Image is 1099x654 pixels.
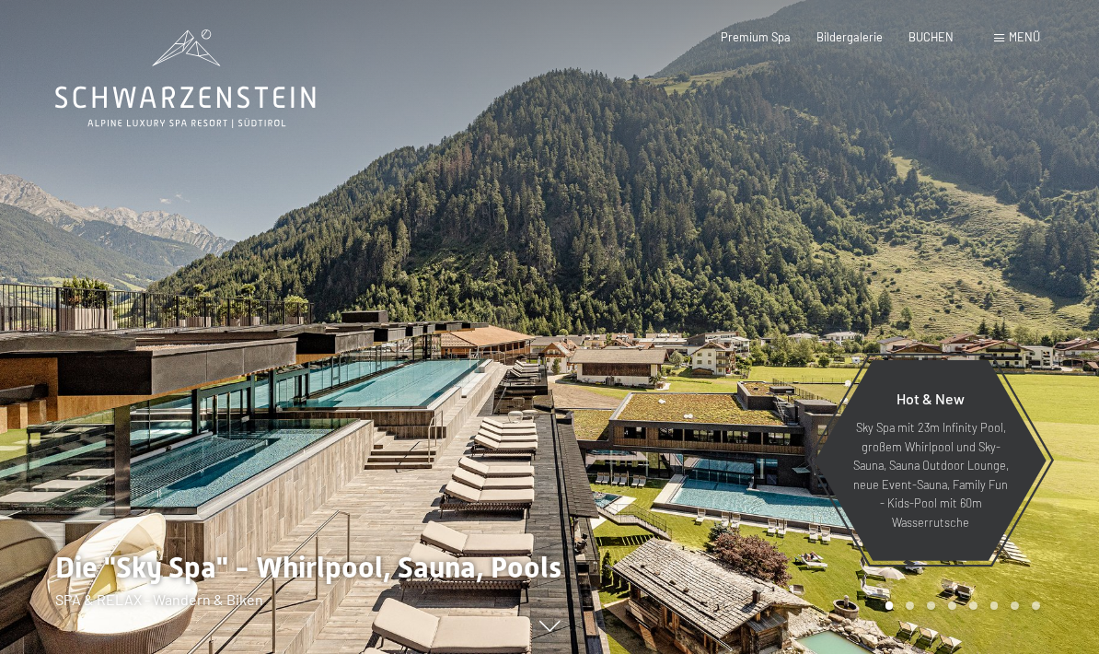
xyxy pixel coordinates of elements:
div: Carousel Page 7 [1011,601,1019,610]
a: Bildergalerie [816,29,883,44]
p: Sky Spa mit 23m Infinity Pool, großem Whirlpool und Sky-Sauna, Sauna Outdoor Lounge, neue Event-S... [850,418,1011,531]
div: Carousel Page 1 (Current Slide) [885,601,894,610]
div: Carousel Page 4 [948,601,956,610]
div: Carousel Page 6 [990,601,999,610]
span: Hot & New [897,390,965,407]
div: Carousel Page 5 [969,601,978,610]
a: Premium Spa [721,29,791,44]
div: Carousel Page 8 [1032,601,1040,610]
div: Carousel Page 2 [906,601,914,610]
span: Menü [1009,29,1040,44]
a: Hot & New Sky Spa mit 23m Infinity Pool, großem Whirlpool und Sky-Sauna, Sauna Outdoor Lounge, ne... [814,359,1047,562]
div: Carousel Page 3 [927,601,935,610]
a: BUCHEN [908,29,954,44]
div: Carousel Pagination [879,601,1040,610]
